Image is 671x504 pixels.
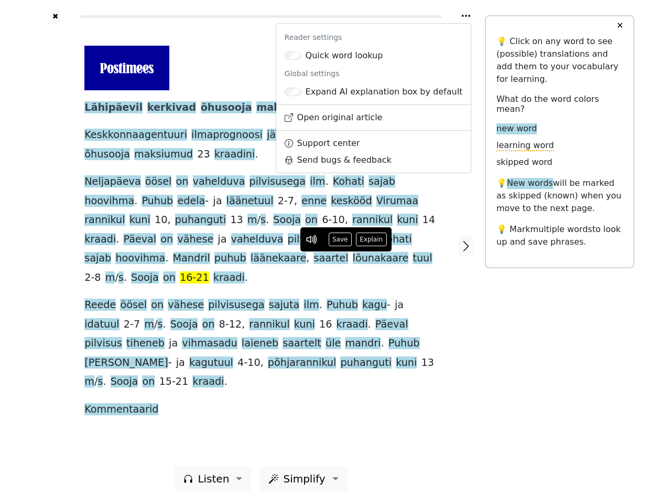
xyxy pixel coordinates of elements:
[319,299,322,312] span: .
[226,195,274,208] span: läänetuul
[159,375,189,388] span: 15-21
[306,49,383,62] div: Quick word lookup
[237,356,261,370] span: 4-10
[345,337,381,350] span: mandri
[192,375,224,388] span: kraadi
[250,175,306,188] span: pilvisusega
[202,318,215,331] span: on
[249,318,289,331] span: rannikul
[224,375,227,388] span: .
[155,214,167,227] span: 10
[276,28,471,47] div: Reader settings
[123,233,156,246] span: Päeval
[84,271,101,285] span: 2-8
[115,271,118,285] span: /
[423,214,435,227] span: 14
[84,356,168,370] span: [PERSON_NAME]
[84,233,116,246] span: kraadi
[496,140,554,151] span: learning word
[103,375,106,388] span: .
[84,337,122,350] span: pilvisus
[167,214,170,227] span: ,
[115,252,165,265] span: hoovihma
[507,178,553,189] span: New words
[276,47,471,64] a: Quick word lookup
[257,214,261,227] span: /
[189,356,233,370] span: kagutuul
[169,337,178,350] span: ja
[134,148,193,161] span: maksiumud
[421,356,434,370] span: 13
[176,356,185,370] span: ja
[168,356,172,370] span: -
[496,157,553,168] span: skipped word
[294,195,297,208] span: ,
[84,195,134,208] span: hoovihma
[306,86,463,98] div: Expand AI explanation box by default
[105,271,115,285] span: m
[198,471,229,487] span: Listen
[94,375,98,388] span: /
[397,214,418,227] span: kuni
[177,233,213,246] span: vähese
[84,148,130,161] span: õhusooja
[496,35,623,86] p: 💡 Click on any word to see (possible) translations and add them to your vocabulary for learning.
[205,195,209,208] span: -
[174,466,251,491] button: Listen
[331,195,372,208] span: keskööd
[496,223,623,248] p: 💡 Mark to look up and save phrases.
[213,271,245,285] span: kraadi
[381,337,384,350] span: .
[144,318,154,331] span: m
[251,252,306,265] span: läänekaare
[326,337,341,350] span: üle
[145,175,172,188] span: öösel
[84,129,187,142] span: Keskkonnaagentuuri
[170,318,198,331] span: Sooja
[496,94,623,114] h6: What do the word colors mean?
[496,123,537,134] span: new word
[261,214,266,227] span: s
[218,233,226,246] span: ja
[84,318,119,331] span: idatuul
[310,175,325,188] span: ilm
[259,466,347,491] button: Simplify
[98,375,103,388] span: s
[362,299,387,312] span: kagu
[301,195,327,208] span: enne
[168,299,204,312] span: vähese
[268,356,336,370] span: põhjarannikul
[177,195,205,208] span: edela
[610,16,630,35] button: ✕
[214,148,255,161] span: kraadini
[333,175,364,188] span: Kohati
[304,299,319,312] span: ilm
[191,129,263,142] span: ilmaprognoosi
[180,271,209,285] span: 16-21
[375,318,408,331] span: Päeval
[157,318,163,331] span: s
[219,318,242,331] span: 8-12
[51,8,60,25] button: ✖
[213,195,222,208] span: ja
[182,337,237,350] span: vihmasadu
[387,299,391,312] span: -
[197,148,210,161] span: 23
[261,356,264,370] span: ,
[208,299,264,312] span: pilvisusega
[283,337,321,350] span: saartelt
[84,252,111,265] span: sajab
[496,177,623,215] p: 💡 will be marked as skipped (known) when you move to the next page.
[340,356,392,370] span: puhanguti
[247,214,257,227] span: m
[230,214,243,227] span: 13
[118,271,124,285] span: s
[356,233,387,246] button: Explain
[278,195,294,208] span: 2-7
[413,252,432,265] span: tuul
[242,318,245,331] span: ,
[267,129,289,142] span: järgi
[142,375,155,388] span: on
[84,214,125,227] span: rannikul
